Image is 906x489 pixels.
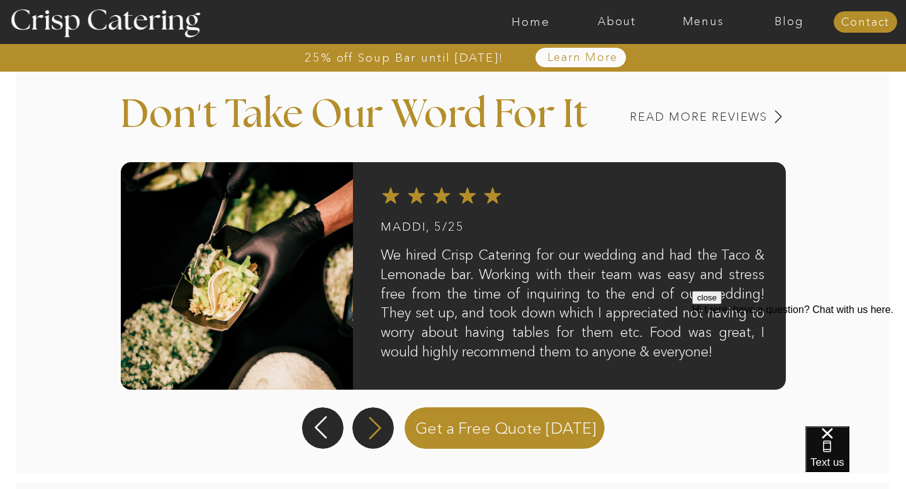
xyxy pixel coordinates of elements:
a: Read MORE REVIEWS [568,111,768,123]
a: About [574,16,660,28]
a: 25% off Soup Bar until [DATE]! [259,52,549,64]
a: Blog [746,16,832,28]
h2: Maddi, 5/25 [381,221,583,245]
iframe: podium webchat widget prompt [692,291,906,442]
h3: ' [174,97,226,128]
a: Menus [660,16,746,28]
a: Home [488,16,574,28]
a: Contact [834,16,897,29]
a: Learn More [518,52,647,64]
a: Get a Free Quote [DATE] [400,405,612,449]
p: Don t Take Our Word For It [121,96,620,153]
h3: We hired Crisp Catering for our wedding and had the Taco & Lemonade bar. Working with their team ... [381,246,764,369]
iframe: podium webchat widget bubble [805,426,906,489]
